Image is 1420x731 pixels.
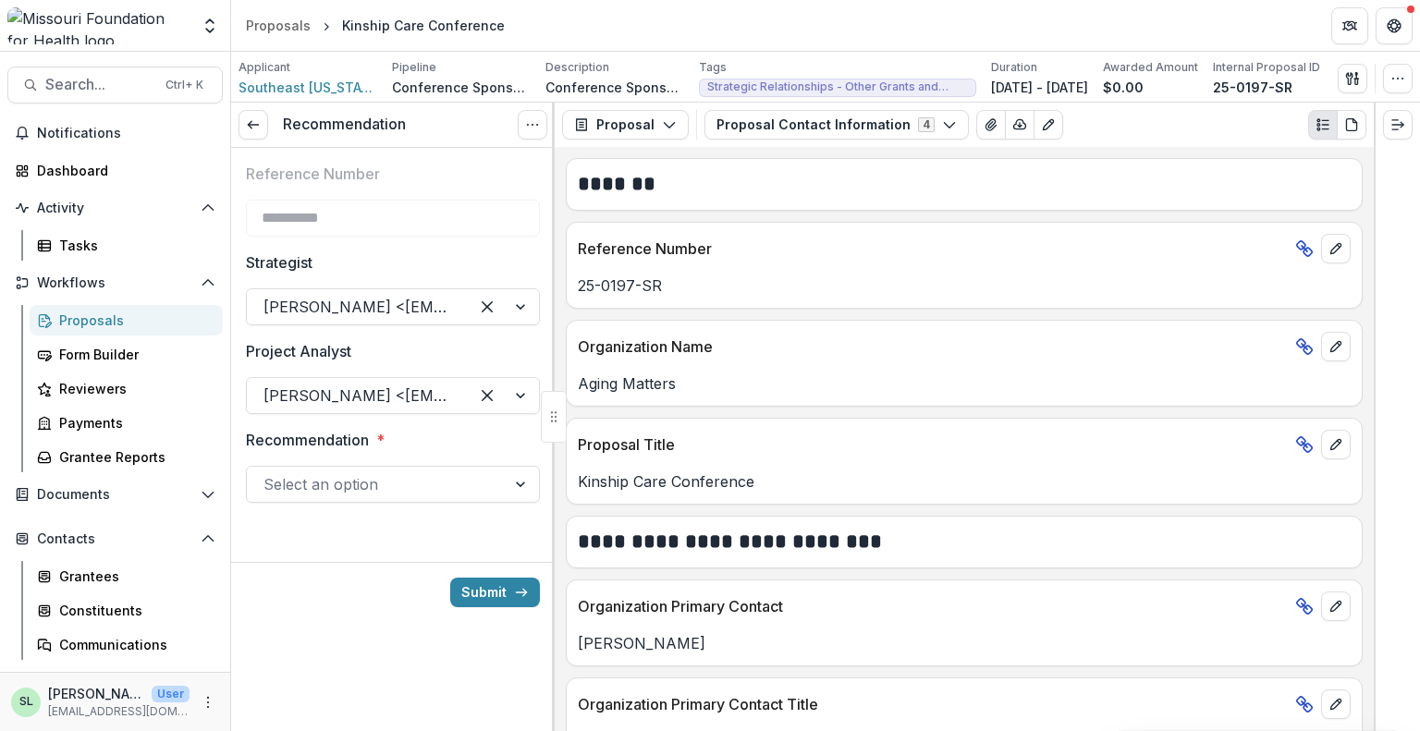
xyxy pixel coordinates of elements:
div: Payments [59,413,208,433]
button: Open Activity [7,193,223,223]
button: edit [1321,689,1351,719]
p: Pipeline [392,59,436,76]
a: Constituents [30,595,223,626]
p: 25-0197-SR [1213,78,1292,97]
button: edit [1321,234,1351,263]
a: Dashboard [7,155,223,186]
p: Strategist [246,251,312,274]
p: [PERSON_NAME] [578,632,1351,654]
button: edit [1321,430,1351,459]
button: Get Help [1376,7,1413,44]
button: Open Data & Reporting [7,667,223,697]
div: Grantee Reports [59,447,208,467]
div: Constituents [59,601,208,620]
span: Search... [45,76,154,93]
span: Activity [37,201,193,216]
p: Reference Number [246,163,380,185]
p: Aging Matters [578,372,1351,395]
p: Duration [991,59,1037,76]
p: Proposal Title [578,433,1288,456]
div: Clear selected options [472,381,502,410]
nav: breadcrumb [239,12,512,39]
button: edit [1321,591,1351,621]
span: Contacts [37,531,193,547]
button: Options [518,110,547,140]
p: Awarded Amount [1103,59,1198,76]
div: Tasks [59,236,208,255]
button: Open entity switcher [197,7,223,44]
button: Open Contacts [7,524,223,554]
h3: Recommendation [283,116,406,133]
div: Kinship Care Conference [342,16,505,35]
p: 25-0197-SR [578,274,1351,297]
span: Documents [37,487,193,503]
span: Workflows [37,275,193,291]
p: Internal Proposal ID [1213,59,1320,76]
span: Strategic Relationships - Other Grants and Contracts [707,80,968,93]
button: edit [1321,332,1351,361]
p: Organization Name [578,335,1288,358]
span: Notifications [37,126,215,141]
div: Clear selected options [472,292,502,322]
p: Conference Sponsorship [392,78,531,97]
button: View Attached Files [976,110,1006,140]
a: Payments [30,408,223,438]
p: Organization Primary Contact [578,595,1288,617]
button: Expand right [1383,110,1413,140]
div: Reviewers [59,379,208,398]
button: Search... [7,67,223,104]
button: Proposal [562,110,689,140]
a: Southeast [US_STATE] Area Agency on Aging [239,78,377,97]
p: Organization Primary Contact Title [578,693,1288,715]
div: Dashboard [37,161,208,180]
p: Tags [699,59,727,76]
a: Reviewers [30,373,223,404]
button: Edit as form [1034,110,1063,140]
div: Ctrl + K [162,75,207,95]
p: [DATE] - [DATE] [991,78,1088,97]
button: PDF view [1337,110,1366,140]
p: $0.00 [1103,78,1144,97]
p: Conference Sponsorship - Kinship Care Conference [545,78,684,97]
a: Grantees [30,561,223,591]
a: Proposals [239,12,318,39]
div: Proposals [59,311,208,330]
button: Open Workflows [7,268,223,298]
p: Applicant [239,59,290,76]
button: Open Documents [7,480,223,509]
p: [PERSON_NAME] [48,684,144,703]
div: Communications [59,635,208,654]
div: Sada Lindsey [19,696,33,708]
a: Grantee Reports [30,442,223,472]
p: Recommendation [246,429,369,451]
p: Description [545,59,609,76]
button: Partners [1331,7,1368,44]
div: Form Builder [59,345,208,364]
a: Communications [30,629,223,660]
button: Submit [450,578,540,607]
button: Plaintext view [1308,110,1338,140]
a: Form Builder [30,339,223,370]
button: Notifications [7,118,223,148]
a: Proposals [30,305,223,335]
div: Proposals [246,16,311,35]
button: Proposal Contact Information4 [704,110,969,140]
p: Kinship Care Conference [578,470,1351,493]
p: Reference Number [578,238,1288,260]
p: Project Analyst [246,340,351,362]
button: More [197,691,219,713]
a: Tasks [30,230,223,261]
div: Grantees [59,567,208,586]
p: User [152,686,190,702]
img: Missouri Foundation for Health logo [7,7,190,44]
p: [EMAIL_ADDRESS][DOMAIN_NAME] [48,703,190,720]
